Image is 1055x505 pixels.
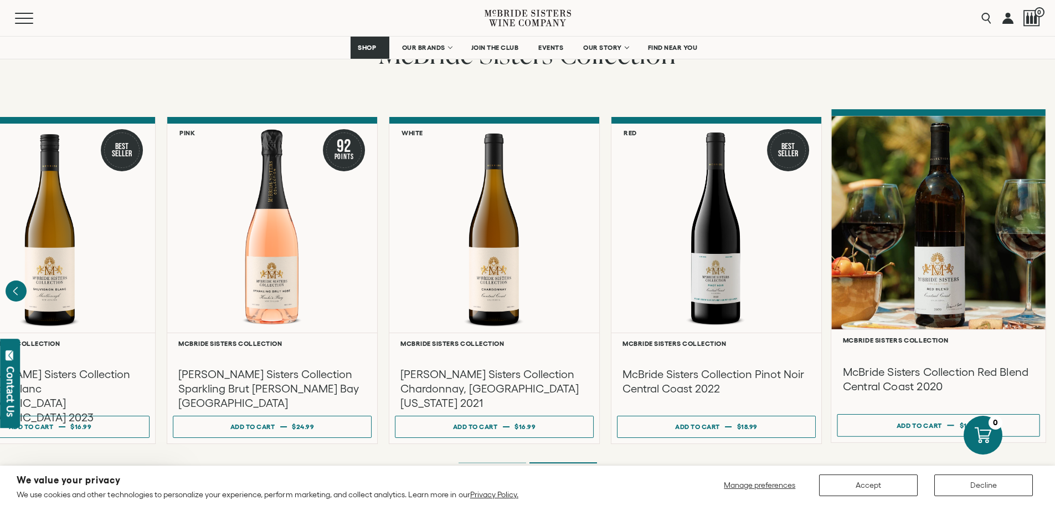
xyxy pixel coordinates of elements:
h3: McBride Sisters Collection Red Blend Central Coast 2020 [843,364,1035,394]
button: Mobile Menu Trigger [15,13,55,24]
h6: White [402,129,423,136]
span: JOIN THE CLUB [471,44,519,52]
h6: McBride Sisters Collection [400,340,588,347]
div: Contact Us [5,366,16,417]
h6: Pink [179,129,195,136]
p: We use cookies and other technologies to personalize your experience, perform marketing, and coll... [17,489,518,499]
h6: McBride Sisters Collection [843,336,1035,344]
a: SHOP [351,37,389,59]
span: $16.99 [514,423,536,430]
span: Manage preferences [724,481,795,489]
h3: McBride Sisters Collection Pinot Noir Central Coast 2022 [622,367,810,396]
div: Add to cart [9,419,54,435]
span: $18.99 [960,422,981,429]
a: JOIN THE CLUB [464,37,526,59]
li: Page dot 2 [529,462,597,463]
h3: [PERSON_NAME] Sisters Collection Sparkling Brut [PERSON_NAME] Bay [GEOGRAPHIC_DATA] [178,367,366,410]
div: Add to cart [675,419,720,435]
span: 0 [1035,7,1044,17]
a: Privacy Policy. [470,490,518,499]
div: Add to cart [897,417,942,433]
h6: McBride Sisters Collection [178,340,366,347]
h6: Red [624,129,637,136]
h6: McBride Sisters Collection [622,340,810,347]
div: 0 [989,416,1002,430]
span: EVENTS [538,44,563,52]
span: $16.99 [70,423,91,430]
div: Add to cart [230,419,275,435]
button: Manage preferences [717,475,802,496]
a: OUR STORY [576,37,635,59]
button: Accept [819,475,918,496]
span: $18.99 [737,423,758,430]
span: OUR STORY [583,44,622,52]
h2: We value your privacy [17,476,518,485]
li: Page dot 1 [459,462,526,463]
button: Previous [6,280,27,302]
span: SHOP [358,44,377,52]
a: McBride Sisters Collection McBride Sisters Collection Red Blend Central Coast 2020 Add to cart $1... [831,109,1046,443]
span: OUR BRANDS [402,44,445,52]
button: Add to cart $18.99 [837,414,1039,437]
span: $24.99 [292,423,314,430]
div: Add to cart [453,419,498,435]
span: FIND NEAR YOU [648,44,698,52]
a: FIND NEAR YOU [641,37,705,59]
button: Decline [934,475,1033,496]
h3: [PERSON_NAME] Sisters Collection Chardonnay, [GEOGRAPHIC_DATA][US_STATE] 2021 [400,367,588,410]
a: OUR BRANDS [395,37,459,59]
a: EVENTS [531,37,570,59]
